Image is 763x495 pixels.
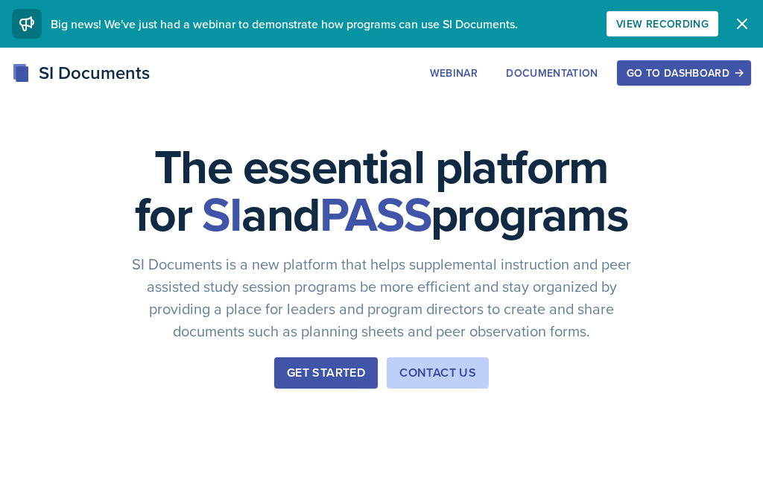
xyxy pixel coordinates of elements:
[627,67,741,79] div: Go to Dashboard
[496,60,608,86] button: Documentation
[616,18,709,30] div: View Recording
[617,60,751,86] button: Go to Dashboard
[287,364,365,382] div: Get Started
[506,67,598,79] div: Documentation
[607,11,718,36] button: View Recording
[420,60,487,86] button: Webinar
[51,16,518,32] span: Big news! We've just had a webinar to demonstrate how programs can use SI Documents.
[12,60,150,86] div: SI Documents
[274,357,378,389] button: Get Started
[430,67,478,79] div: Webinar
[387,357,489,389] button: Contact Us
[399,364,476,382] div: Contact Us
